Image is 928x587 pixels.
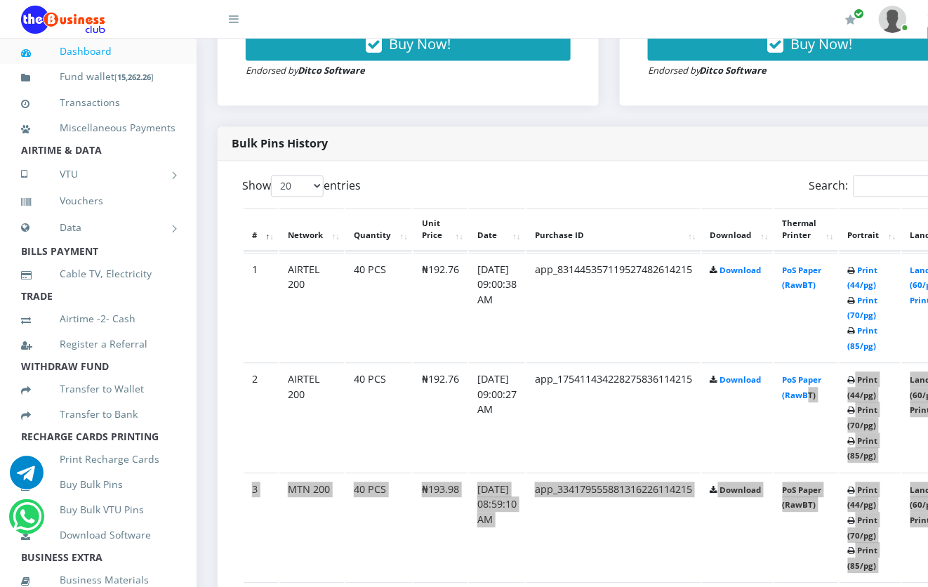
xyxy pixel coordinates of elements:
[21,157,175,192] a: VTU
[232,136,328,152] strong: Bulk Pins History
[469,363,525,472] td: [DATE] 09:00:27 AM
[298,64,365,77] strong: Ditco Software
[720,485,762,496] a: Download
[783,485,822,511] a: PoS Paper (RawBT)
[700,64,767,77] strong: Ditco Software
[791,34,853,53] span: Buy Now!
[848,326,878,352] a: Print (85/pg)
[244,473,278,582] td: 3
[21,468,175,501] a: Buy Bulk Pins
[720,265,762,276] a: Download
[469,473,525,582] td: [DATE] 08:59:10 AM
[21,519,175,551] a: Download Software
[413,363,468,472] td: ₦192.76
[840,209,901,252] th: Portrait: activate to sort column ascending
[271,176,324,197] select: Showentries
[413,253,468,362] td: ₦192.76
[848,265,878,291] a: Print (44/pg)
[21,443,175,475] a: Print Recharge Cards
[21,373,175,405] a: Transfer to Wallet
[246,64,365,77] small: Endorsed by
[848,546,878,572] a: Print (85/pg)
[848,405,878,431] a: Print (70/pg)
[783,375,822,401] a: PoS Paper (RawBT)
[21,494,175,526] a: Buy Bulk VTU Pins
[413,473,468,582] td: ₦193.98
[279,363,344,472] td: AIRTEL 200
[469,253,525,362] td: [DATE] 09:00:38 AM
[774,209,838,252] th: Thermal Printer: activate to sort column ascending
[21,258,175,290] a: Cable TV, Electricity
[702,209,773,252] th: Download: activate to sort column ascending
[848,485,878,511] a: Print (44/pg)
[848,436,878,462] a: Print (85/pg)
[21,60,175,93] a: Fund wallet[15,262.26]
[413,209,468,252] th: Unit Price: activate to sort column ascending
[526,363,701,472] td: app_175411434228275836114215
[21,112,175,144] a: Miscellaneous Payments
[279,253,344,362] td: AIRTEL 200
[279,209,344,252] th: Network: activate to sort column ascending
[854,8,865,19] span: Renew/Upgrade Subscription
[648,64,767,77] small: Endorsed by
[13,510,41,534] a: Chat for support
[21,398,175,430] a: Transfer to Bank
[469,209,525,252] th: Date: activate to sort column ascending
[389,34,451,53] span: Buy Now!
[21,185,175,217] a: Vouchers
[114,72,154,82] small: [ ]
[345,363,412,472] td: 40 PCS
[21,35,175,67] a: Dashboard
[526,253,701,362] td: app_831445357119527482614215
[21,328,175,360] a: Register a Referral
[246,27,571,61] button: Buy Now!
[21,6,105,34] img: Logo
[526,209,701,252] th: Purchase ID: activate to sort column ascending
[244,209,278,252] th: #: activate to sort column descending
[242,176,361,197] label: Show entries
[345,209,412,252] th: Quantity: activate to sort column ascending
[345,253,412,362] td: 40 PCS
[10,466,44,489] a: Chat for support
[117,72,151,82] b: 15,262.26
[21,86,175,119] a: Transactions
[345,473,412,582] td: 40 PCS
[21,210,175,245] a: Data
[848,515,878,541] a: Print (70/pg)
[244,363,278,472] td: 2
[526,473,701,582] td: app_334179555881316226114215
[720,375,762,385] a: Download
[846,14,856,25] i: Renew/Upgrade Subscription
[279,473,344,582] td: MTN 200
[244,253,278,362] td: 1
[783,265,822,291] a: PoS Paper (RawBT)
[879,6,907,33] img: User
[21,303,175,335] a: Airtime -2- Cash
[848,296,878,322] a: Print (70/pg)
[848,375,878,401] a: Print (44/pg)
